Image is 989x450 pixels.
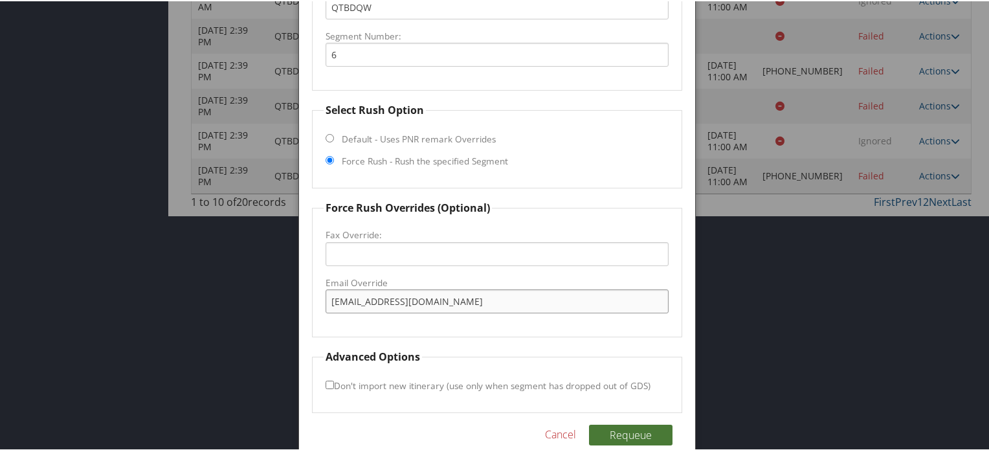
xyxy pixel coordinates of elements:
label: Email Override [326,275,669,288]
label: Fax Override: [326,227,669,240]
legend: Advanced Options [324,348,422,363]
legend: Force Rush Overrides (Optional) [324,199,492,214]
a: Cancel [545,425,576,441]
label: Segment Number: [326,28,669,41]
label: Default - Uses PNR remark Overrides [342,131,496,144]
legend: Select Rush Option [324,101,426,117]
label: Don't import new itinerary (use only when segment has dropped out of GDS) [326,372,650,396]
button: Requeue [589,423,672,444]
label: Force Rush - Rush the specified Segment [342,153,508,166]
input: Don't import new itinerary (use only when segment has dropped out of GDS) [326,379,334,388]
